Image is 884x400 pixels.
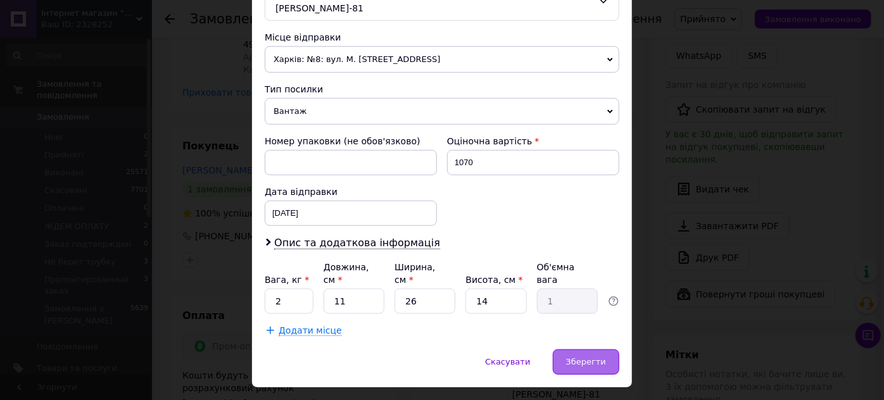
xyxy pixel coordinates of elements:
[537,261,598,286] div: Об'ємна вага
[265,275,309,285] label: Вага, кг
[265,135,437,147] div: Номер упаковки (не обов'язково)
[265,32,341,42] span: Місце відправки
[265,98,619,125] span: Вантаж
[465,275,522,285] label: Висота, см
[265,185,437,198] div: Дата відправки
[265,46,619,73] span: Харків: №8: вул. М. [STREET_ADDRESS]
[265,84,323,94] span: Тип посилки
[395,262,435,285] label: Ширина, см
[485,357,530,366] span: Скасувати
[447,135,619,147] div: Оціночна вартість
[324,262,369,285] label: Довжина, см
[566,357,606,366] span: Зберегти
[279,325,342,336] span: Додати місце
[274,237,440,249] span: Опис та додаткова інформація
